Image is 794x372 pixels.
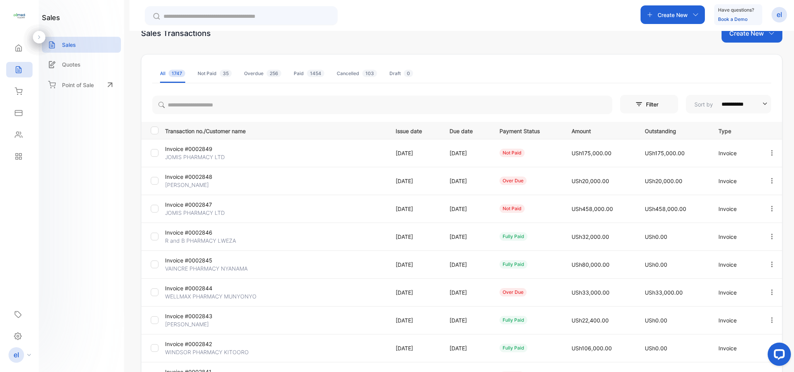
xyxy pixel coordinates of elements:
p: [DATE] [450,316,484,324]
span: USh0.00 [645,233,667,240]
div: over due [499,288,527,297]
div: Paid [294,70,324,77]
p: Invoice #0002845 [165,256,239,264]
p: [DATE] [396,233,434,241]
p: [DATE] [396,149,434,157]
p: Invoice [718,344,752,352]
span: 256 [267,70,281,77]
p: [DATE] [396,344,434,352]
span: 0 [404,70,413,77]
p: Type [718,125,752,135]
p: Create New [658,11,688,19]
a: Book a Demo [718,16,747,22]
p: [DATE] [450,261,484,269]
p: Issue date [396,125,434,135]
button: Create New [722,24,782,43]
p: Invoice #0002842 [165,340,239,348]
div: Draft [389,70,413,77]
span: USh22,400.00 [572,317,609,324]
p: Amount [572,125,629,135]
p: [DATE] [396,177,434,185]
p: [DATE] [450,177,484,185]
p: Invoice [718,288,752,297]
span: 35 [220,70,232,77]
button: el [772,5,787,24]
div: Overdue [244,70,281,77]
p: el [14,350,19,360]
iframe: LiveChat chat widget [761,339,794,372]
div: Sales Transactions [141,27,211,39]
span: USh80,000.00 [572,261,610,268]
p: Invoice #0002844 [165,284,239,292]
p: Due date [450,125,484,135]
p: Invoice [718,149,752,157]
p: Quotes [62,60,81,69]
span: 1747 [169,70,185,77]
button: Sort by [686,95,771,113]
p: Invoice #0002843 [165,312,239,320]
p: Point of Sale [62,81,94,89]
span: USh0.00 [645,261,667,268]
p: [DATE] [396,205,434,213]
span: USh0.00 [645,317,667,324]
span: 103 [362,70,377,77]
div: not paid [499,204,525,213]
p: Outstanding [645,125,702,135]
div: fully paid [499,232,527,241]
h1: sales [42,12,60,23]
p: Invoice [718,233,752,241]
div: not paid [499,149,525,157]
div: fully paid [499,316,527,324]
a: Sales [42,37,121,53]
span: USh106,000.00 [572,345,612,351]
p: Invoice [718,205,752,213]
p: [DATE] [396,316,434,324]
button: Create New [641,5,705,24]
div: Cancelled [337,70,377,77]
p: WELLMAX PHARMACY MUNYONYO [165,292,257,300]
span: USh0.00 [645,345,667,351]
p: Invoice #0002848 [165,173,239,181]
p: Invoice [718,316,752,324]
span: USh20,000.00 [645,178,682,184]
p: Invoice #0002847 [165,201,239,209]
span: USh458,000.00 [572,206,613,212]
p: [DATE] [450,233,484,241]
p: Invoice #0002849 [165,145,239,153]
span: USh20,000.00 [572,178,609,184]
p: el [777,10,782,20]
div: fully paid [499,260,527,269]
span: USh32,000.00 [572,233,609,240]
span: USh33,000.00 [572,289,610,296]
p: Have questions? [718,6,754,14]
div: Not Paid [198,70,232,77]
p: [DATE] [450,149,484,157]
p: WINDSOR PHARMACY KITOORO [165,348,249,356]
p: Transaction no./Customer name [165,125,386,135]
p: Invoice [718,261,752,269]
span: USh33,000.00 [645,289,683,296]
p: Sales [62,41,76,49]
div: fully paid [499,344,527,352]
p: [DATE] [396,261,434,269]
div: All [160,70,185,77]
p: [DATE] [450,344,484,352]
p: JOMIS PHARMACY LTD [165,153,239,161]
img: logo [14,10,25,22]
div: over due [499,177,527,185]
p: Invoice [718,177,752,185]
span: USh175,000.00 [645,150,685,156]
p: JOMIS PHARMACY LTD [165,209,239,217]
p: Sort by [694,100,713,108]
a: Quotes [42,57,121,72]
p: Create New [729,29,764,38]
span: USh175,000.00 [572,150,611,156]
p: Payment Status [499,125,556,135]
a: Point of Sale [42,76,121,93]
p: [DATE] [450,205,484,213]
p: [DATE] [450,288,484,297]
span: USh458,000.00 [645,206,686,212]
span: 1454 [307,70,324,77]
p: [PERSON_NAME] [165,181,239,189]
